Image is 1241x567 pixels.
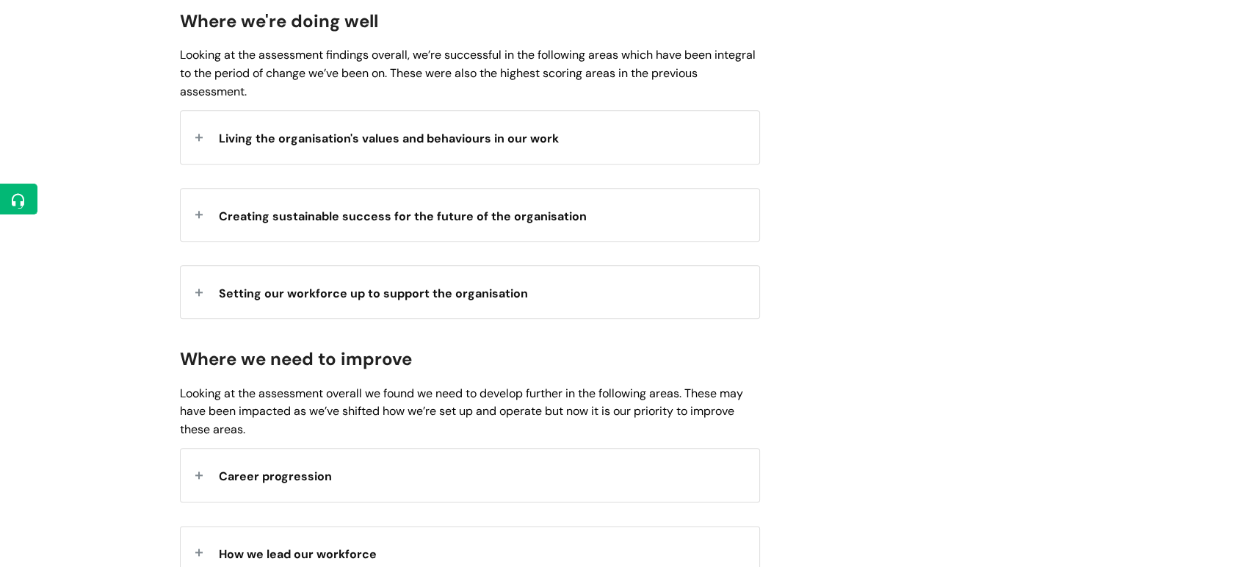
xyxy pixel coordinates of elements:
[180,47,756,99] span: Looking at the assessment findings overall, we’re successful in the following areas which have be...
[219,209,587,224] span: Creating sustainable success for the future of the organisation
[180,10,378,32] span: Where we're doing well
[180,347,412,370] span: Where we need to improve
[219,131,559,146] span: Living the organisation's values and behaviours in our work
[180,386,743,438] span: Looking at the assessment overall we found we need to develop further in the following areas. The...
[219,546,377,562] span: How we lead our workforce
[219,286,528,301] span: Setting our workforce up to support the organisation
[219,469,332,484] span: Career progression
